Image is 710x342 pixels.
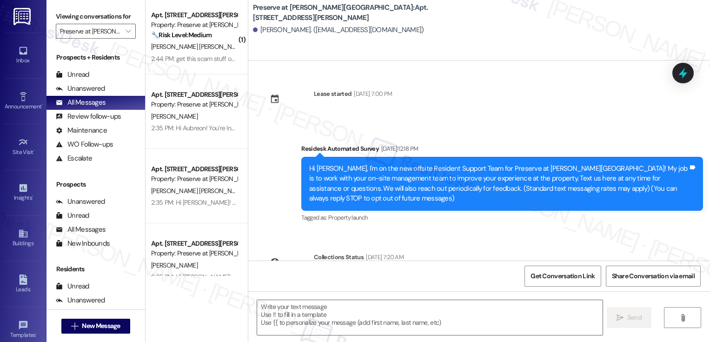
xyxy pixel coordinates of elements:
div: Escalate [56,154,92,163]
a: Inbox [5,43,42,68]
span: Property launch [328,214,367,221]
a: Insights • [5,180,42,205]
div: WO Follow-ups [56,140,113,149]
span: • [32,193,33,200]
span: Send [627,313,642,322]
div: Property: Preserve at [PERSON_NAME][GEOGRAPHIC_DATA] [151,100,237,109]
div: [PERSON_NAME]. ([EMAIL_ADDRESS][DOMAIN_NAME]) [253,25,424,35]
span: Share Conversation via email [612,271,695,281]
div: Residents [46,264,145,274]
div: Prospects [46,180,145,189]
span: New Message [82,321,120,331]
input: All communities [60,24,121,39]
div: Apt. [STREET_ADDRESS][PERSON_NAME] [151,90,237,100]
div: Lease started [314,89,352,99]
div: [DATE] 7:00 PM [352,89,392,99]
div: Unanswered [56,295,105,305]
div: Property: Preserve at [PERSON_NAME][GEOGRAPHIC_DATA] [151,248,237,258]
div: Maintenance [56,126,107,135]
div: Review follow-ups [56,112,121,121]
div: Apt. [STREET_ADDRESS][PERSON_NAME] [151,239,237,248]
div: Unanswered [56,197,105,207]
span: Get Conversation Link [531,271,595,281]
i:  [126,27,131,35]
div: Collections Status [314,252,364,262]
button: Send [607,307,652,328]
a: Leads [5,272,42,297]
strong: 🔧 Risk Level: Medium [151,31,212,39]
i:  [71,322,78,330]
img: ResiDesk Logo [13,8,33,25]
div: [DATE] 7:20 AM [364,252,404,262]
button: Get Conversation Link [524,266,601,287]
div: Property: Preserve at [PERSON_NAME][GEOGRAPHIC_DATA] [151,174,237,184]
button: Share Conversation via email [606,266,701,287]
div: Unanswered [56,84,105,94]
span: • [41,102,43,108]
div: 2:44 PM: get this scam stuff on somewhere bruh [151,54,282,63]
label: Viewing conversations for [56,9,136,24]
div: Apt. [STREET_ADDRESS][PERSON_NAME] [151,10,237,20]
span: [PERSON_NAME] [PERSON_NAME] [151,187,246,195]
b: Preserve at [PERSON_NAME][GEOGRAPHIC_DATA]: Apt. [STREET_ADDRESS][PERSON_NAME] [253,3,439,23]
span: [PERSON_NAME] [151,261,198,269]
div: Apt. [STREET_ADDRESS][PERSON_NAME] [151,164,237,174]
span: [PERSON_NAME] [PERSON_NAME] [151,42,248,51]
div: Tagged as: [301,211,703,224]
div: Unread [56,282,89,291]
a: Site Visit • [5,134,42,160]
div: Prospects + Residents [46,53,145,62]
button: New Message [61,319,130,334]
div: All Messages [56,98,106,107]
div: Unread [56,211,89,221]
i:  [679,314,686,322]
div: Hi [PERSON_NAME], I'm on the new offsite Resident Support Team for Preserve at [PERSON_NAME][GEOG... [309,164,688,204]
div: New Inbounds [56,239,110,248]
a: Buildings [5,226,42,251]
span: • [36,330,37,337]
div: Property: Preserve at [PERSON_NAME][GEOGRAPHIC_DATA] [151,20,237,30]
i:  [617,314,624,322]
span: [PERSON_NAME] [151,112,198,121]
span: • [33,148,35,154]
div: Residesk Automated Survey [301,144,703,157]
div: [DATE] 12:18 PM [379,144,418,154]
div: All Messages [56,225,106,235]
div: Unread [56,70,89,80]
